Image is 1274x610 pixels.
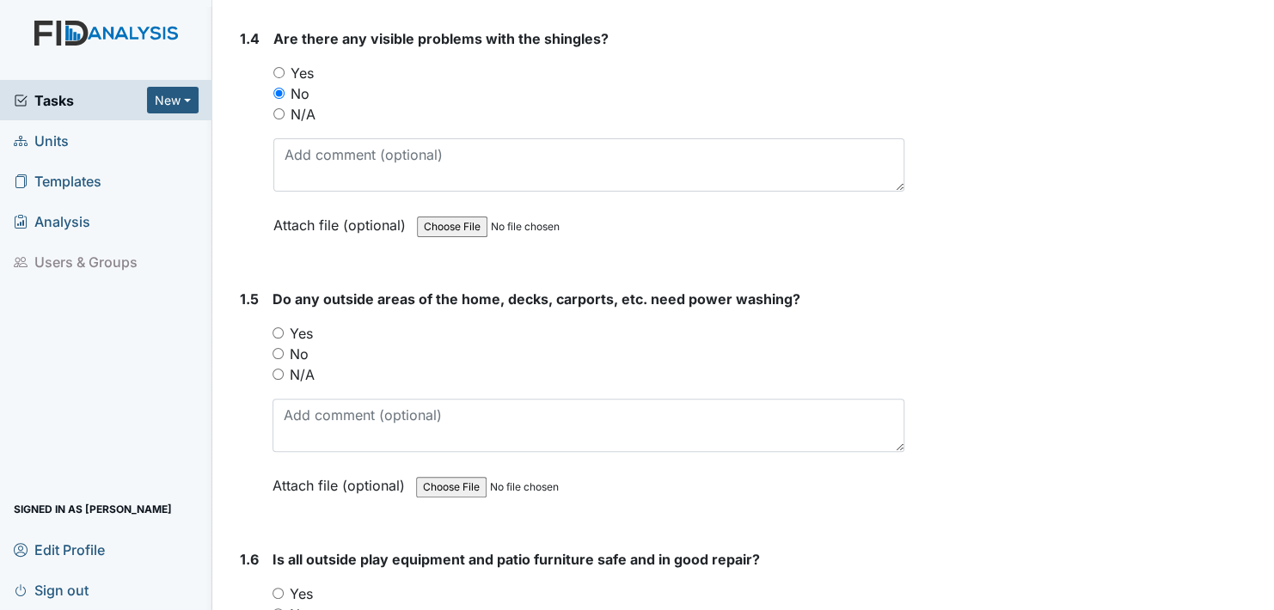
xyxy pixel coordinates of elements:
[273,327,284,339] input: Yes
[14,536,105,563] span: Edit Profile
[291,63,314,83] label: Yes
[273,551,760,568] span: Is all outside play equipment and patio furniture safe and in good repair?
[14,90,147,111] a: Tasks
[14,496,172,522] span: Signed in as [PERSON_NAME]
[273,588,284,599] input: Yes
[291,104,315,125] label: N/A
[291,83,309,104] label: No
[14,576,89,603] span: Sign out
[14,127,69,154] span: Units
[273,290,800,308] span: Do any outside areas of the home, decks, carports, etc. need power washing?
[273,348,284,359] input: No
[273,67,285,78] input: Yes
[273,88,285,99] input: No
[240,28,260,49] label: 1.4
[14,208,90,235] span: Analysis
[273,369,284,380] input: N/A
[240,289,259,309] label: 1.5
[273,30,609,47] span: Are there any visible problems with the shingles?
[290,364,315,385] label: N/A
[290,583,313,604] label: Yes
[290,323,313,344] label: Yes
[273,108,285,119] input: N/A
[147,87,199,113] button: New
[14,168,101,194] span: Templates
[290,344,309,364] label: No
[273,466,412,496] label: Attach file (optional)
[240,549,259,570] label: 1.6
[273,205,413,235] label: Attach file (optional)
